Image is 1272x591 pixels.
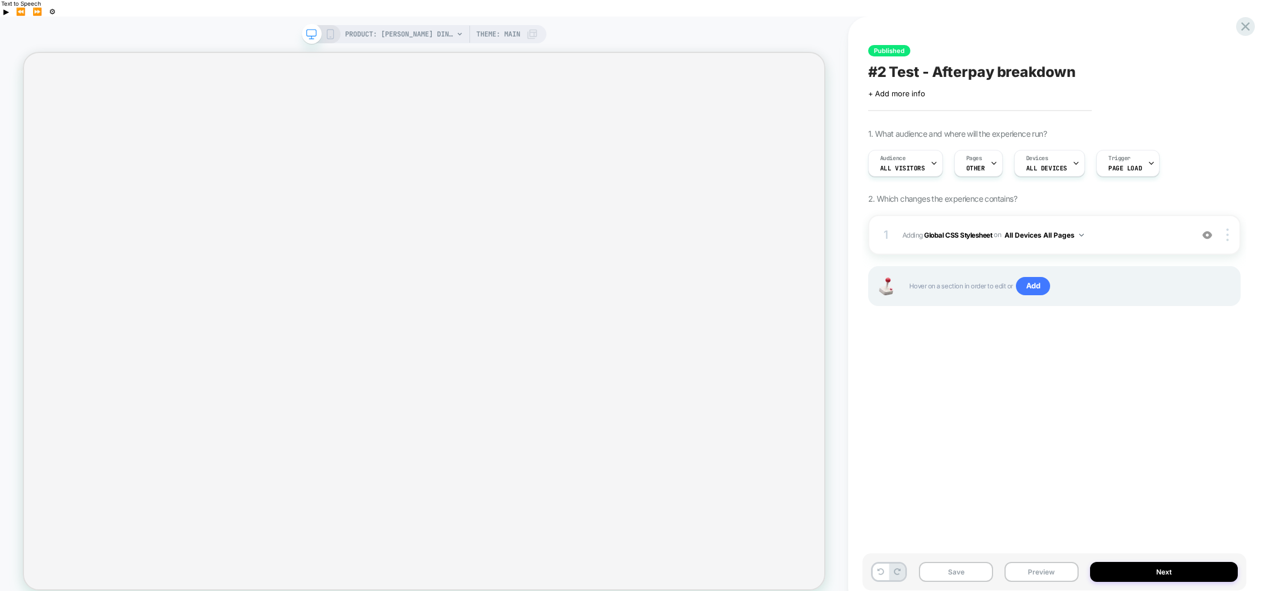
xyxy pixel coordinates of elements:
[868,45,910,56] span: Published
[1026,164,1067,172] span: ALL DEVICES
[909,277,1228,295] span: Hover on a section in order to edit or
[881,225,892,245] div: 1
[966,154,982,162] span: Pages
[1079,234,1084,237] img: down arrow
[1004,562,1079,582] button: Preview
[13,7,29,17] button: Previous
[902,228,1186,242] span: Adding
[1108,154,1131,162] span: Trigger
[868,89,925,98] span: + Add more info
[345,25,453,43] span: PRODUCT: [PERSON_NAME] Dining Table
[1202,230,1212,240] img: crossed eye
[1108,164,1142,172] span: Page Load
[880,154,906,162] span: Audience
[1226,229,1229,241] img: close
[966,164,985,172] span: OTHER
[29,7,46,17] button: Forward
[868,129,1047,138] span: 1. What audience and where will the experience run?
[880,164,925,172] span: All Visitors
[994,229,1001,241] span: on
[875,278,898,295] img: Joystick
[924,230,992,239] b: Global CSS Stylesheet
[476,25,520,43] span: Theme: MAIN
[868,194,1017,203] span: 2. Which changes the experience contains?
[919,562,993,582] button: Save
[1090,562,1238,582] button: Next
[1026,154,1048,162] span: Devices
[46,7,59,17] button: Settings
[1004,228,1084,242] button: All Devices All Pages
[868,63,1076,80] span: #2 Test - Afterpay breakdown
[1016,277,1051,295] span: Add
